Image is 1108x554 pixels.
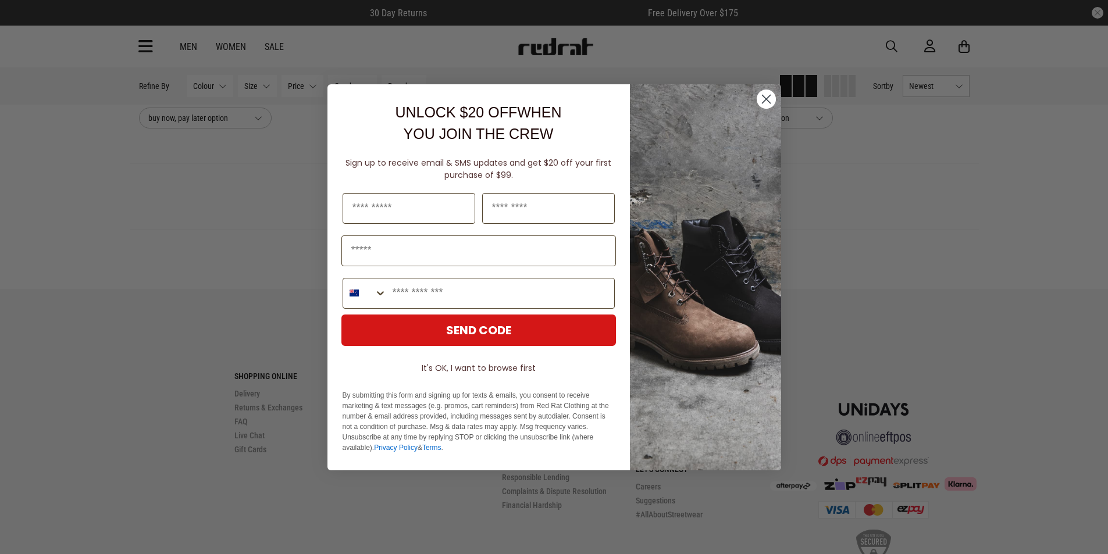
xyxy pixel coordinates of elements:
[756,89,776,109] button: Close dialog
[345,157,611,181] span: Sign up to receive email & SMS updates and get $20 off your first purchase of $99.
[341,314,616,346] button: SEND CODE
[630,84,781,470] img: f7662613-148e-4c88-9575-6c6b5b55a647.jpeg
[341,358,616,378] button: It's OK, I want to browse first
[395,104,517,120] span: UNLOCK $20 OFF
[341,235,616,266] input: Email
[343,390,615,453] p: By submitting this form and signing up for texts & emails, you consent to receive marketing & tex...
[517,104,561,120] span: WHEN
[422,444,441,452] a: Terms
[374,444,418,452] a: Privacy Policy
[350,288,359,298] img: New Zealand
[404,126,554,142] span: YOU JOIN THE CREW
[343,193,475,224] input: First Name
[343,278,387,308] button: Search Countries
[9,5,44,40] button: Open LiveChat chat widget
